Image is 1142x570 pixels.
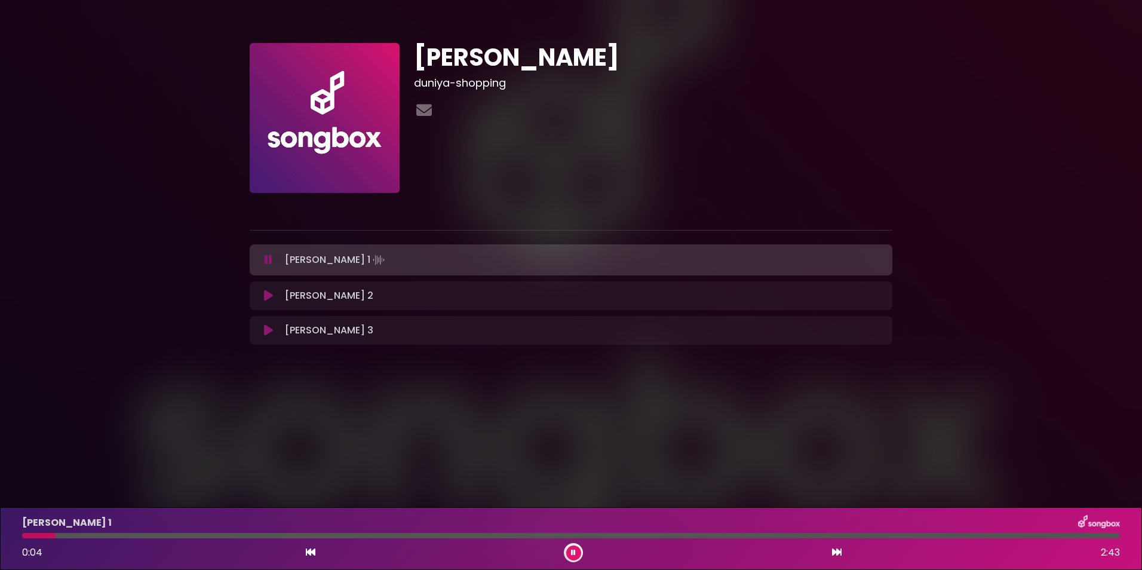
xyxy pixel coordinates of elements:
p: [PERSON_NAME] 3 [285,323,373,338]
h3: duniya-shopping [414,76,892,90]
img: 70beCsgvRrCVkCpAseDU [250,43,400,193]
p: [PERSON_NAME] 1 [285,252,387,268]
h1: [PERSON_NAME] [414,43,892,72]
p: [PERSON_NAME] 2 [285,289,373,303]
img: waveform4.gif [370,252,387,268]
